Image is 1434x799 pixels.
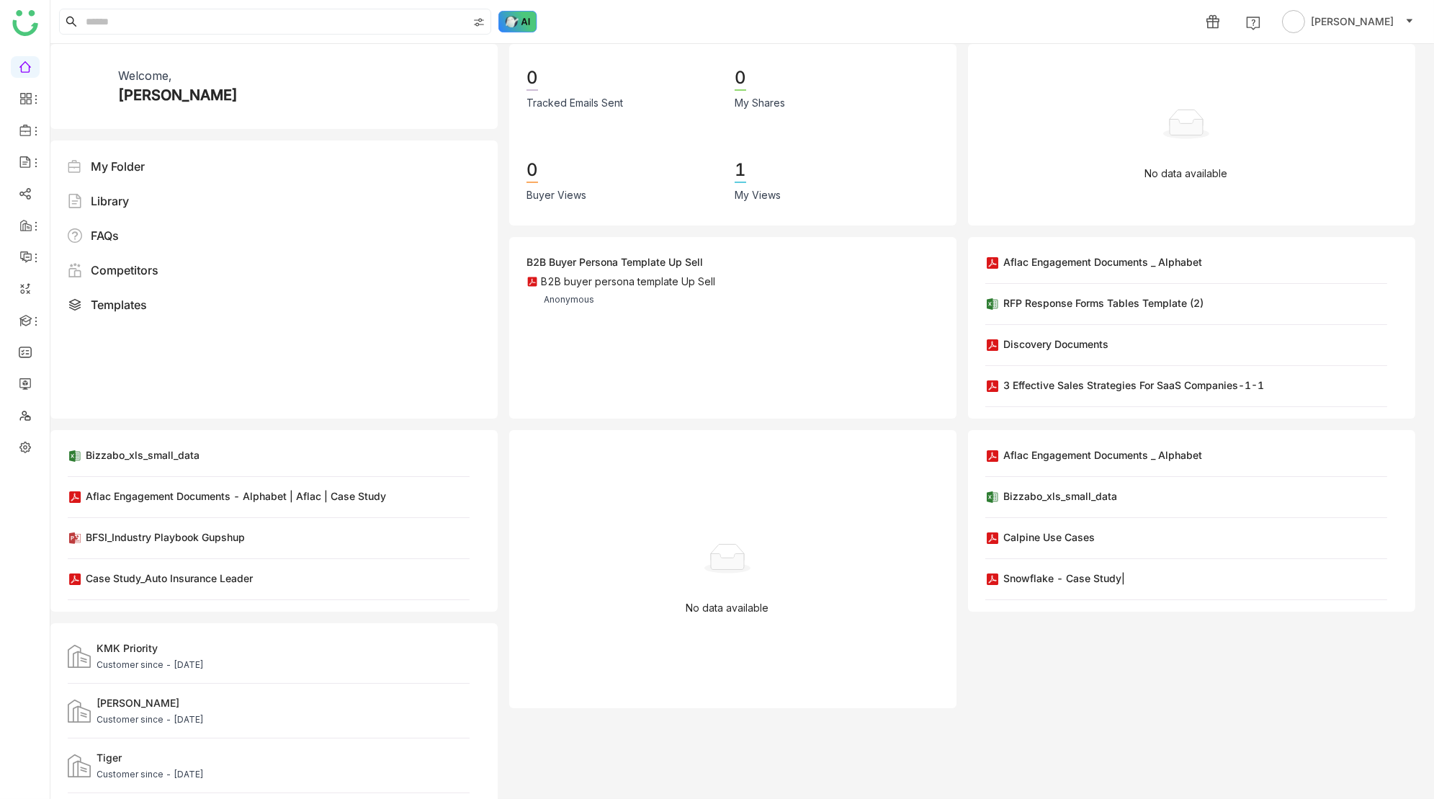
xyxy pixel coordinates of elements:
[118,67,171,84] div: Welcome,
[68,645,91,668] img: customers.svg
[91,158,145,175] div: My Folder
[1003,571,1125,586] div: Snowflake - Case Study|
[735,159,746,183] div: 1
[1145,166,1228,182] p: No data available
[1003,530,1095,545] div: Calpine Use Cases
[1246,16,1260,30] img: help.svg
[526,187,586,203] div: Buyer Views
[526,66,538,91] div: 0
[544,293,594,306] div: Anonymous
[91,227,119,244] div: FAQs
[735,187,781,203] div: My Views
[1311,14,1394,30] span: [PERSON_NAME]
[68,754,91,777] img: customers.svg
[498,11,537,32] img: ask-buddy-hover.svg
[526,254,703,269] div: B2B buyer persona template Up Sell
[86,530,245,545] div: BFSI_Industry Playbook Gupshup
[91,262,158,279] div: Competitors
[86,488,386,504] div: Aflac Engagement Documents - Alphabet | Aflac | Case Study
[541,275,715,287] div: B2B buyer persona template Up Sell
[68,700,91,723] img: customers.svg
[1003,254,1202,269] div: Aflac Engagement Documents _ Alphabet
[1003,447,1202,463] div: Aflac Engagement Documents _ Alphabet
[97,640,204,656] div: KMK Priority
[735,95,785,111] div: My Shares
[1003,488,1117,504] div: Bizzabo_xls_small_data
[1279,10,1417,33] button: [PERSON_NAME]
[86,571,253,586] div: Case Study_Auto Insurance Leader
[526,276,538,287] img: pdf.svg
[12,10,38,36] img: logo
[68,67,107,106] img: 67b6c2606f57434fb845f1f2
[97,750,204,765] div: Tiger
[1282,10,1305,33] img: avatar
[735,66,746,91] div: 0
[473,17,485,28] img: search-type.svg
[97,659,204,671] div: Customer since - [DATE]
[91,296,147,313] div: Templates
[97,695,204,710] div: [PERSON_NAME]
[1003,336,1108,352] div: Discovery Documents
[118,84,238,106] div: [PERSON_NAME]
[526,159,538,183] div: 0
[97,713,204,726] div: Customer since - [DATE]
[86,447,200,463] div: Bizzabo_xls_small_data
[97,768,204,781] div: Customer since - [DATE]
[1003,295,1204,311] div: RFP Response Forms Tables Template (2)
[686,600,769,616] p: No data available
[526,95,623,111] div: Tracked Emails Sent
[91,192,129,210] div: Library
[1003,378,1264,393] div: 3 Effective Sales Strategies for SaaS Companies-1-1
